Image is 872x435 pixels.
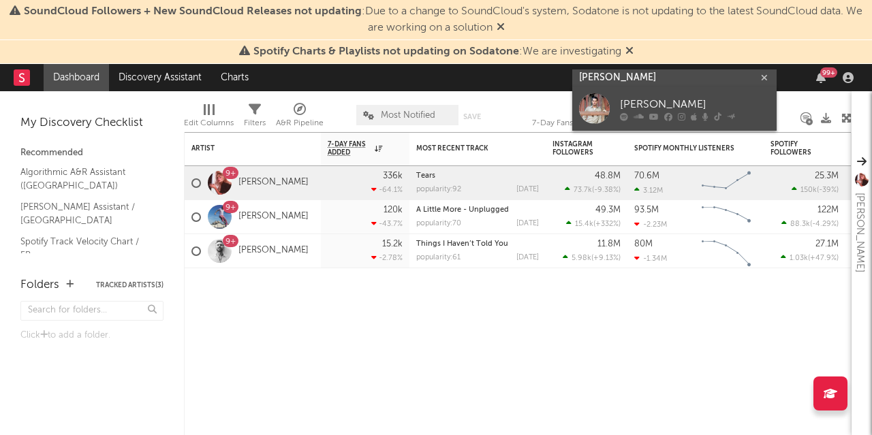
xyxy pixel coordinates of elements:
[595,206,621,214] div: 49.3M
[276,98,324,138] div: A&R Pipeline
[416,206,539,214] div: A Little More - Unplugged
[416,254,461,261] div: popularity: 61
[416,172,435,180] a: Tears
[44,64,109,91] a: Dashboard
[381,111,435,120] span: Most Notified
[595,221,619,228] span: +332 %
[532,98,634,138] div: 7-Day Fans Added (7-Day Fans Added)
[191,144,294,152] div: Artist
[770,140,818,157] div: Spotify Followers
[516,220,539,227] div: [DATE]
[276,115,324,131] div: A&R Pipeline
[566,219,621,228] div: ( )
[532,115,634,131] div: 7-Day Fans Added (7-Day Fans Added)
[565,185,621,194] div: ( )
[238,177,309,189] a: [PERSON_NAME]
[244,98,266,138] div: Filters
[574,187,592,194] span: 73.7k
[238,245,309,257] a: [PERSON_NAME]
[816,72,826,83] button: 99+
[384,206,403,214] div: 120k
[416,144,518,152] div: Most Recent Track
[184,98,234,138] div: Edit Columns
[790,255,808,262] span: 1.03k
[552,140,600,157] div: Instagram Followers
[20,277,59,293] div: Folders
[810,255,837,262] span: +47.9 %
[20,165,150,193] a: Algorithmic A&R Assistant ([GEOGRAPHIC_DATA])
[634,172,659,180] div: 70.6M
[516,254,539,261] div: [DATE]
[595,172,621,180] div: 48.8M
[20,234,150,262] a: Spotify Track Velocity Chart / FR
[253,46,621,57] span: : We are investigating
[820,67,837,78] div: 99 +
[253,46,519,57] span: Spotify Charts & Playlists not updating on Sodatone
[416,240,508,248] a: Things I Haven’t Told You
[620,96,770,112] div: [PERSON_NAME]
[416,172,539,180] div: Tears
[238,211,309,223] a: [PERSON_NAME]
[20,115,163,131] div: My Discovery Checklist
[382,240,403,248] div: 15.2k
[597,240,621,248] div: 11.8M
[781,253,839,262] div: ( )
[371,219,403,228] div: -43.7 %
[184,115,234,131] div: Edit Columns
[109,64,211,91] a: Discovery Assistant
[634,186,663,195] div: 3.12M
[634,220,667,229] div: -2.23M
[634,254,667,263] div: -1.34M
[812,221,837,228] span: -4.29 %
[24,6,862,33] span: : Due to a change to SoundCloud's system, Sodatone is not updating to the latest SoundCloud data....
[781,219,839,228] div: ( )
[416,240,539,248] div: Things I Haven’t Told You
[416,220,461,227] div: popularity: 70
[817,206,839,214] div: 122M
[634,240,653,248] div: 80M
[575,221,593,228] span: 15.4k
[815,240,839,248] div: 27.1M
[815,172,839,180] div: 25.3M
[819,187,837,194] span: -39 %
[593,255,619,262] span: +9.13 %
[696,200,757,234] svg: Chart title
[563,253,621,262] div: ( )
[572,255,591,262] span: 5.98k
[211,64,258,91] a: Charts
[383,172,403,180] div: 336k
[696,234,757,268] svg: Chart title
[792,185,839,194] div: ( )
[634,206,659,214] div: 93.5M
[800,187,817,194] span: 150k
[497,22,505,33] span: Dismiss
[572,86,777,131] a: [PERSON_NAME]
[625,46,634,57] span: Dismiss
[416,206,509,214] a: A Little More - Unplugged
[20,145,163,161] div: Recommended
[20,199,150,227] a: [PERSON_NAME] Assistant / [GEOGRAPHIC_DATA]
[790,221,810,228] span: 88.3k
[696,166,757,200] svg: Chart title
[328,140,371,157] span: 7-Day Fans Added
[371,253,403,262] div: -2.78 %
[594,187,619,194] span: -9.38 %
[20,301,163,321] input: Search for folders...
[516,186,539,193] div: [DATE]
[371,185,403,194] div: -64.1 %
[20,327,163,344] div: Click to add a folder.
[244,115,266,131] div: Filters
[416,186,461,193] div: popularity: 92
[572,69,777,86] input: Search for artists
[96,282,163,289] button: Tracked Artists(3)
[634,144,736,152] div: Spotify Monthly Listeners
[852,193,868,272] div: [PERSON_NAME]
[24,6,362,17] span: SoundCloud Followers + New SoundCloud Releases not updating
[463,113,481,120] button: Save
